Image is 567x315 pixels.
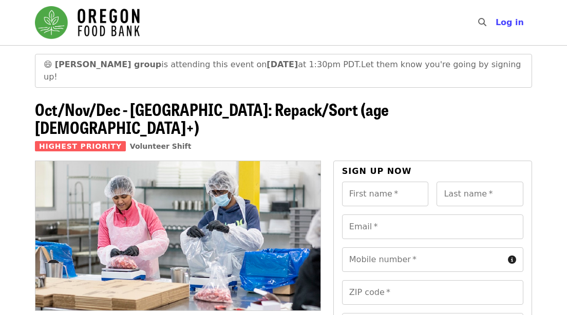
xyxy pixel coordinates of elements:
span: Highest Priority [35,141,126,151]
input: Mobile number [342,247,504,272]
span: Log in [496,17,524,27]
input: Search [493,10,501,35]
input: ZIP code [342,280,523,305]
img: Oregon Food Bank - Home [35,6,140,39]
span: Oct/Nov/Dec - [GEOGRAPHIC_DATA]: Repack/Sort (age [DEMOGRAPHIC_DATA]+) [35,97,389,139]
input: Last name [437,182,523,206]
input: Email [342,214,523,239]
input: First name [342,182,429,206]
button: Log in [487,12,532,33]
i: circle-info icon [508,255,516,265]
span: is attending this event on at 1:30pm PDT. [55,60,361,69]
span: grinning face emoji [44,60,52,69]
a: Volunteer Shift [130,142,192,150]
span: Sign up now [342,166,412,176]
strong: [DATE] [267,60,298,69]
i: search icon [478,17,486,27]
strong: [PERSON_NAME] group [55,60,162,69]
img: Oct/Nov/Dec - Beaverton: Repack/Sort (age 10+) organized by Oregon Food Bank [35,161,320,310]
